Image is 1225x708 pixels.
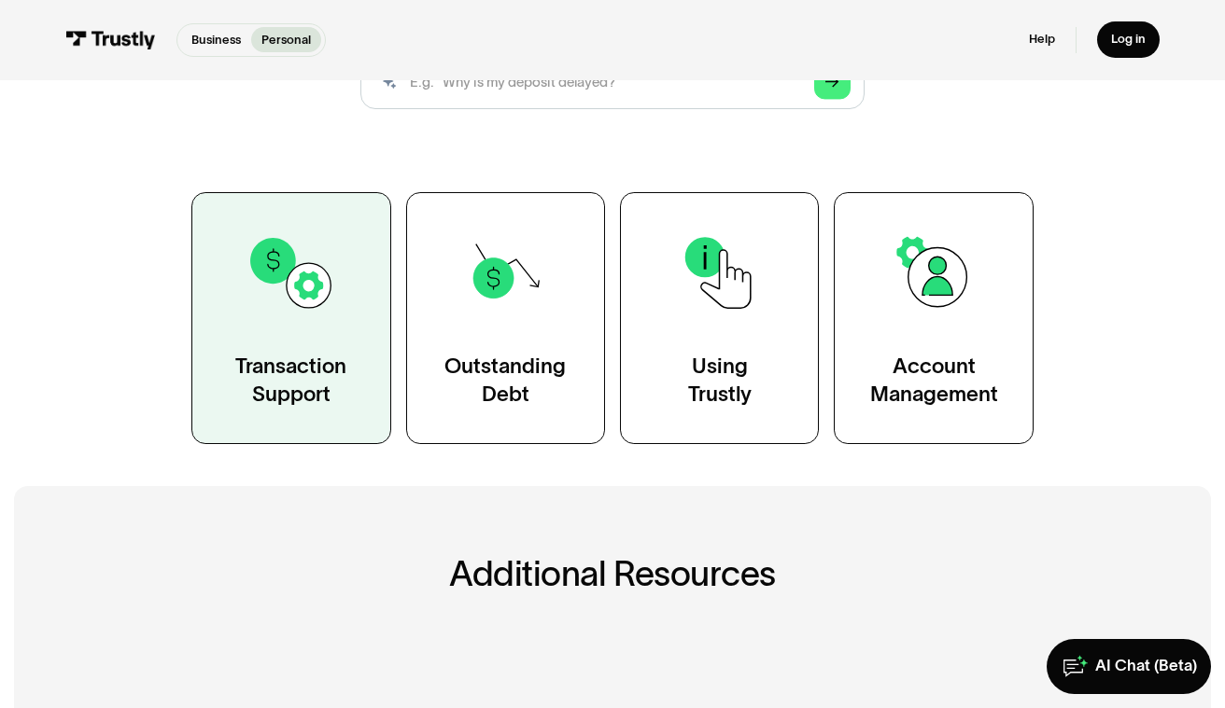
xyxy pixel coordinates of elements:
div: Transaction Support [235,353,346,409]
a: Business [181,27,251,52]
div: Outstanding Debt [444,353,566,409]
h2: Additional Resources [108,555,1116,593]
img: Trustly Logo [65,31,156,49]
a: Personal [251,27,321,52]
a: TransactionSupport [191,192,390,444]
a: Help [1029,32,1055,48]
a: Log in [1097,21,1160,58]
div: Using Trustly [688,353,752,409]
p: Business [191,31,241,49]
a: AccountManagement [834,192,1033,444]
div: Account Management [870,353,998,409]
p: Personal [261,31,311,49]
a: UsingTrustly [620,192,819,444]
a: AI Chat (Beta) [1047,639,1211,695]
input: search [360,53,865,109]
div: AI Chat (Beta) [1095,656,1197,676]
a: OutstandingDebt [406,192,605,444]
div: Log in [1111,32,1146,48]
form: Search [360,53,865,109]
